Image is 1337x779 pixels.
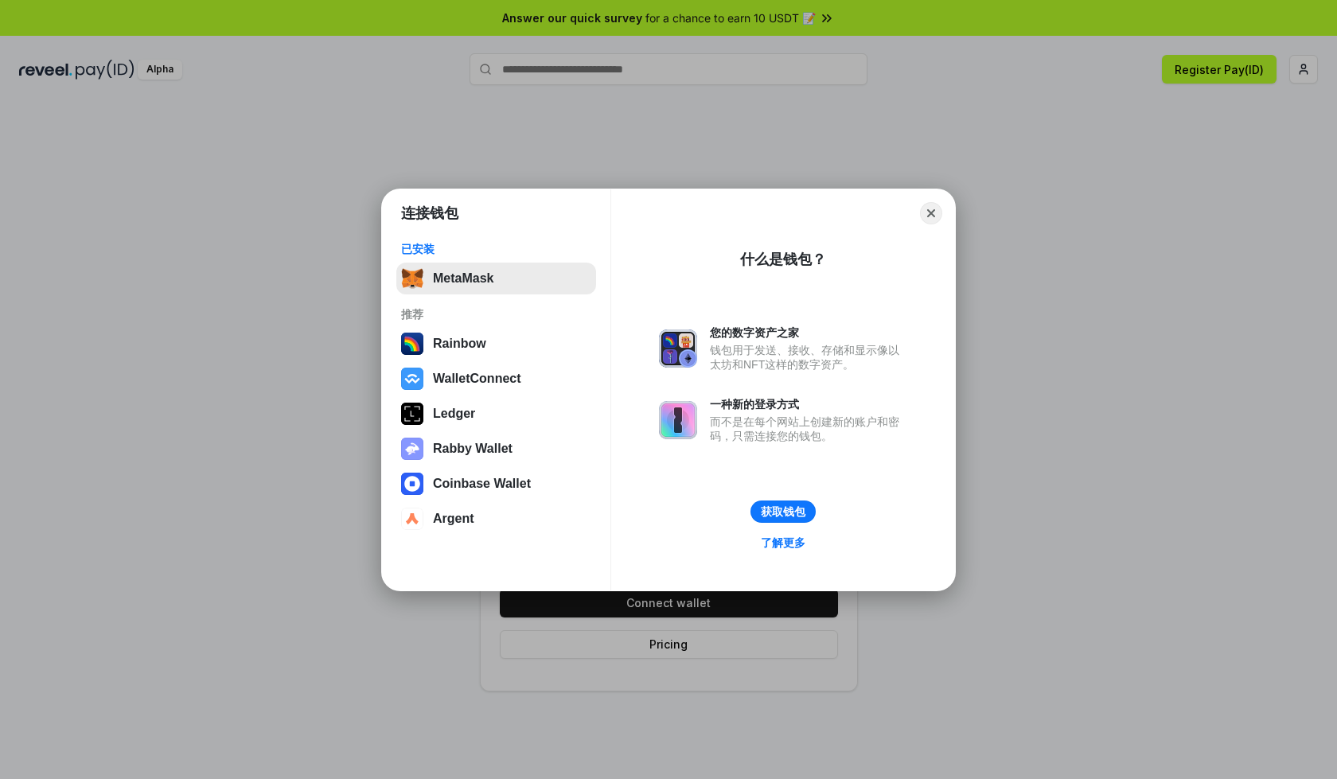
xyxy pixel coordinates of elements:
[396,363,596,395] button: WalletConnect
[710,415,907,443] div: 而不是在每个网站上创建新的账户和密码，只需连接您的钱包。
[396,503,596,535] button: Argent
[401,307,591,321] div: 推荐
[401,438,423,460] img: svg+xml,%3Csvg%20xmlns%3D%22http%3A%2F%2Fwww.w3.org%2F2000%2Fsvg%22%20fill%3D%22none%22%20viewBox...
[433,372,521,386] div: WalletConnect
[659,401,697,439] img: svg+xml,%3Csvg%20xmlns%3D%22http%3A%2F%2Fwww.w3.org%2F2000%2Fsvg%22%20fill%3D%22none%22%20viewBox...
[396,468,596,500] button: Coinbase Wallet
[433,477,531,491] div: Coinbase Wallet
[401,368,423,390] img: svg+xml,%3Csvg%20width%3D%2228%22%20height%3D%2228%22%20viewBox%3D%220%200%2028%2028%22%20fill%3D...
[710,325,907,340] div: 您的数字资产之家
[401,333,423,355] img: svg+xml,%3Csvg%20width%3D%22120%22%20height%3D%22120%22%20viewBox%3D%220%200%20120%20120%22%20fil...
[433,512,474,526] div: Argent
[401,473,423,495] img: svg+xml,%3Csvg%20width%3D%2228%22%20height%3D%2228%22%20viewBox%3D%220%200%2028%2028%22%20fill%3D...
[433,442,513,456] div: Rabby Wallet
[401,403,423,425] img: svg+xml,%3Csvg%20xmlns%3D%22http%3A%2F%2Fwww.w3.org%2F2000%2Fsvg%22%20width%3D%2228%22%20height%3...
[751,532,815,553] a: 了解更多
[659,329,697,368] img: svg+xml,%3Csvg%20xmlns%3D%22http%3A%2F%2Fwww.w3.org%2F2000%2Fsvg%22%20fill%3D%22none%22%20viewBox...
[433,271,493,286] div: MetaMask
[740,250,826,269] div: 什么是钱包？
[401,242,591,256] div: 已安装
[401,267,423,290] img: svg+xml,%3Csvg%20fill%3D%22none%22%20height%3D%2233%22%20viewBox%3D%220%200%2035%2033%22%20width%...
[920,202,942,224] button: Close
[750,501,816,523] button: 获取钱包
[401,204,458,223] h1: 连接钱包
[401,508,423,530] img: svg+xml,%3Csvg%20width%3D%2228%22%20height%3D%2228%22%20viewBox%3D%220%200%2028%2028%22%20fill%3D...
[396,328,596,360] button: Rainbow
[396,263,596,294] button: MetaMask
[396,433,596,465] button: Rabby Wallet
[396,398,596,430] button: Ledger
[710,397,907,411] div: 一种新的登录方式
[710,343,907,372] div: 钱包用于发送、接收、存储和显示像以太坊和NFT这样的数字资产。
[761,504,805,519] div: 获取钱包
[433,407,475,421] div: Ledger
[433,337,486,351] div: Rainbow
[761,536,805,550] div: 了解更多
